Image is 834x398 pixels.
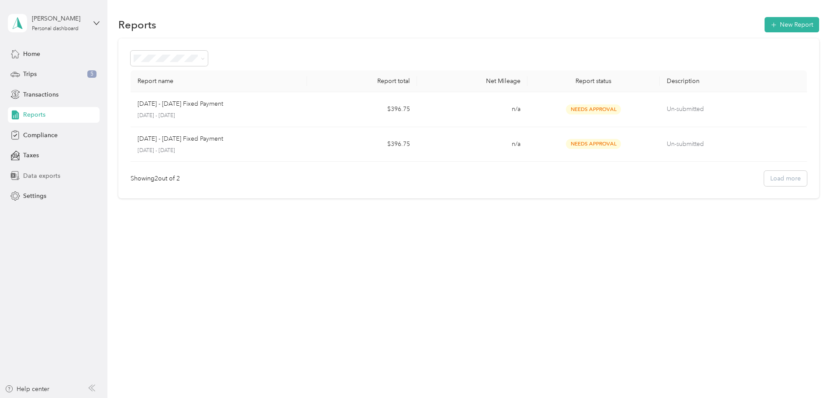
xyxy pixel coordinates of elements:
[32,26,79,31] div: Personal dashboard
[307,70,417,92] th: Report total
[417,70,527,92] th: Net Mileage
[566,139,621,149] span: Needs Approval
[307,127,417,162] td: $396.75
[23,191,46,201] span: Settings
[660,70,807,92] th: Description
[138,112,300,120] p: [DATE] - [DATE]
[765,17,819,32] button: New Report
[534,77,653,85] div: Report status
[138,147,300,155] p: [DATE] - [DATE]
[23,69,37,79] span: Trips
[667,104,800,114] p: Un-submitted
[23,151,39,160] span: Taxes
[5,384,49,394] button: Help center
[417,92,527,127] td: n/a
[118,20,156,29] h1: Reports
[23,171,60,180] span: Data exports
[417,127,527,162] td: n/a
[131,70,307,92] th: Report name
[23,49,40,59] span: Home
[23,90,59,99] span: Transactions
[566,104,621,114] span: Needs Approval
[23,110,45,119] span: Reports
[23,131,58,140] span: Compliance
[307,92,417,127] td: $396.75
[87,70,96,78] span: 5
[785,349,834,398] iframe: Everlance-gr Chat Button Frame
[131,174,180,183] div: Showing 2 out of 2
[32,14,86,23] div: [PERSON_NAME]
[138,99,223,109] p: [DATE] - [DATE] Fixed Payment
[138,134,223,144] p: [DATE] - [DATE] Fixed Payment
[667,139,800,149] p: Un-submitted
